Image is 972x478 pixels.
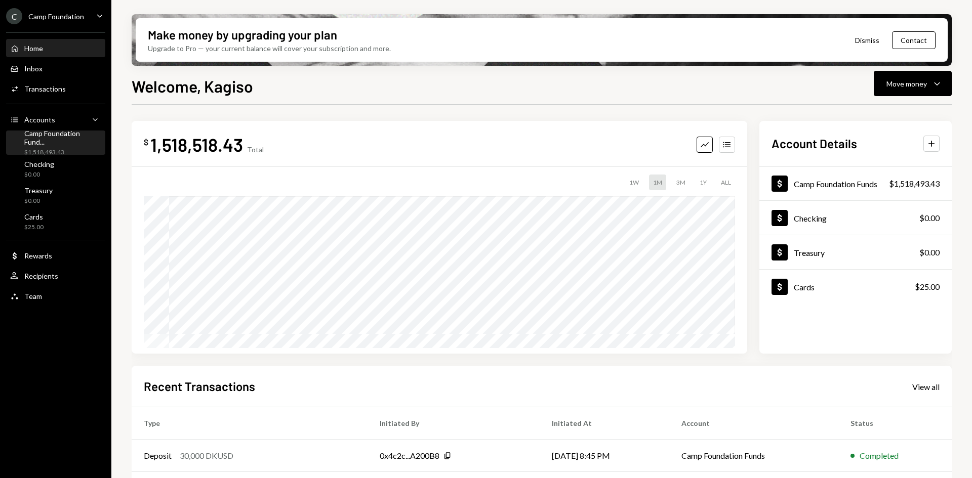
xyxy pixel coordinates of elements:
[6,246,105,265] a: Rewards
[148,43,391,54] div: Upgrade to Pro — your current balance will cover your subscription and more.
[6,8,22,24] div: C
[24,170,54,179] div: $0.00
[24,223,44,232] div: $25.00
[24,272,58,280] div: Recipients
[6,287,105,305] a: Team
[915,281,940,293] div: $25.00
[150,133,243,156] div: 1,518,518.43
[889,178,940,190] div: $1,518,493.43
[24,84,66,93] div: Transactions
[24,129,101,146] div: Camp Foundation Fund...
[148,26,337,43] div: Make money by upgrading your plan
[247,145,264,154] div: Total
[24,115,55,124] div: Accounts
[24,197,53,205] div: $0.00
[772,135,857,152] h2: Account Details
[6,267,105,285] a: Recipients
[132,407,368,440] th: Type
[24,160,54,168] div: Checking
[919,212,940,224] div: $0.00
[24,292,42,300] div: Team
[380,450,439,462] div: 0x4c2c...A200B8
[696,175,711,190] div: 1Y
[6,110,105,128] a: Accounts
[860,450,899,462] div: Completed
[672,175,690,190] div: 3M
[144,450,172,462] div: Deposit
[28,12,84,21] div: Camp Foundation
[794,213,827,223] div: Checking
[24,44,43,53] div: Home
[24,64,43,73] div: Inbox
[24,251,52,260] div: Rewards
[759,201,952,235] a: Checking$0.00
[540,407,669,440] th: Initiated At
[6,59,105,77] a: Inbox
[6,183,105,207] a: Treasury$0.00
[6,157,105,181] a: Checking$0.00
[144,378,255,395] h2: Recent Transactions
[144,137,148,147] div: $
[838,407,952,440] th: Status
[368,407,540,440] th: Initiated By
[669,440,838,472] td: Camp Foundation Funds
[6,39,105,57] a: Home
[874,71,952,96] button: Move money
[717,175,735,190] div: ALL
[919,246,940,258] div: $0.00
[912,381,940,392] a: View all
[6,209,105,234] a: Cards$25.00
[625,175,643,190] div: 1W
[669,407,838,440] th: Account
[842,28,892,52] button: Dismiss
[886,78,927,89] div: Move money
[794,248,825,257] div: Treasury
[132,76,253,96] h1: Welcome, Kagiso
[540,440,669,472] td: [DATE] 8:45 PM
[6,131,105,155] a: Camp Foundation Fund...$1,518,493.43
[912,382,940,392] div: View all
[759,166,952,200] a: Camp Foundation Funds$1,518,493.43
[24,148,101,157] div: $1,518,493.43
[794,179,877,189] div: Camp Foundation Funds
[649,175,666,190] div: 1M
[759,235,952,269] a: Treasury$0.00
[24,186,53,195] div: Treasury
[794,282,815,292] div: Cards
[892,31,936,49] button: Contact
[24,212,44,221] div: Cards
[759,270,952,303] a: Cards$25.00
[6,79,105,98] a: Transactions
[180,450,233,462] div: 30,000 DKUSD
